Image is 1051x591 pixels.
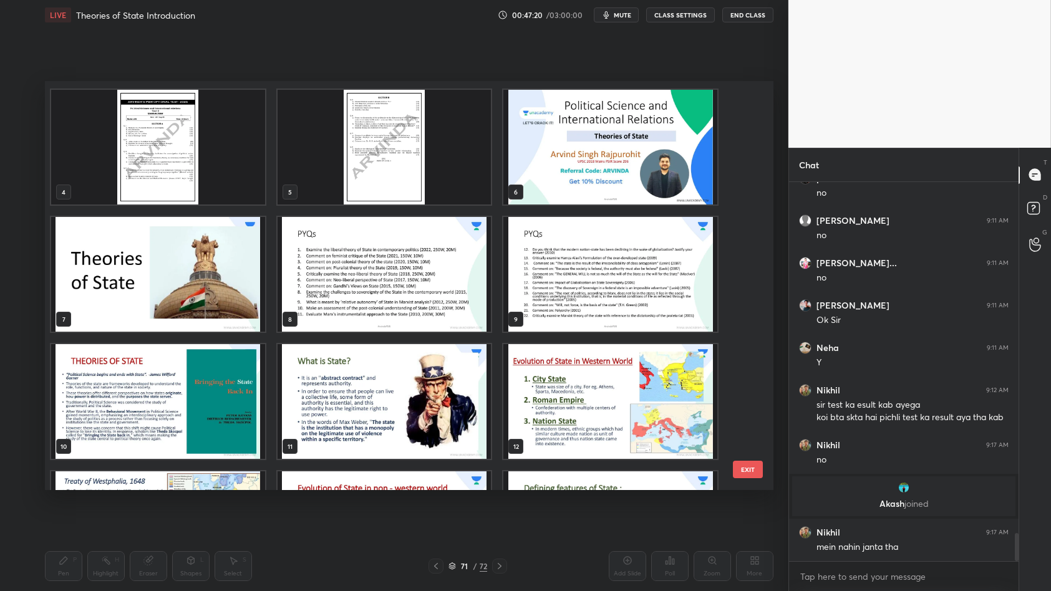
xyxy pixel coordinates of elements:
[816,454,1009,466] div: no
[816,399,1009,411] div: sir test ka esult kab ayega
[987,259,1009,267] div: 9:11 AM
[278,471,492,586] img: 1756695823QPZTUZ.pdf
[51,90,265,204] img: 17566958509F1EBT.pdf
[816,257,897,269] h6: [PERSON_NAME]...
[458,562,471,570] div: 71
[799,439,811,451] img: 6a6402571e8c48c8b9c56d3ca5b6b05e.jpg
[503,217,717,332] img: 1756695823QPZTUZ.pdf
[789,182,1019,561] div: grid
[51,344,265,459] img: 1756695823QPZTUZ.pdf
[614,11,631,19] span: mute
[503,344,717,459] img: 1756695823QPZTUZ.pdf
[733,461,763,478] button: EXIT
[789,148,829,181] p: Chat
[646,7,715,22] button: CLASS SETTINGS
[816,229,1009,242] div: no
[1042,228,1047,237] p: G
[816,527,840,538] h6: Nikhil
[816,272,1009,284] div: no
[816,411,1009,424] div: koi bta skta hai pichli test ka result aya tha kab
[816,215,889,226] h6: [PERSON_NAME]
[278,344,492,459] img: 1756695823QPZTUZ.pdf
[816,314,1009,327] div: Ok Sir
[816,541,1009,554] div: mein nahin janta tha
[594,7,639,22] button: mute
[816,440,840,451] h6: Nikhil
[799,214,811,227] img: default.png
[816,300,889,311] h6: [PERSON_NAME]
[51,217,265,332] img: 1756695823QPZTUZ.pdf
[986,441,1009,449] div: 9:17 AM
[480,560,487,572] div: 72
[800,499,1008,509] p: Akash
[503,471,717,586] img: 1756695823QPZTUZ.pdf
[503,90,717,204] img: 1756695823QPZTUZ.pdf
[816,342,839,353] h6: Neha
[722,7,773,22] button: End Class
[51,471,265,586] img: 1756695823QPZTUZ.pdf
[816,357,1009,369] div: Y
[278,90,492,204] img: 17566958509F1EBT.pdf
[799,257,811,269] img: a052ff25ab364e0a891cd76234dde698.jpg
[987,217,1009,224] div: 9:11 AM
[473,562,477,570] div: /
[816,187,1009,199] div: no
[898,481,910,494] img: 9b34a858ca2847c4a388c46a1b90b7fd.jpg
[76,9,195,21] h4: Theories of State Introduction
[799,342,811,354] img: 1dabd9c570fa4746ac51df76153d1d76.jpg
[1044,158,1047,167] p: T
[799,526,811,539] img: 6a6402571e8c48c8b9c56d3ca5b6b05e.jpg
[278,217,492,332] img: 1756695823QPZTUZ.pdf
[987,302,1009,309] div: 9:11 AM
[45,7,71,22] div: LIVE
[45,81,752,491] div: grid
[799,384,811,396] img: 6a6402571e8c48c8b9c56d3ca5b6b05e.jpg
[799,299,811,312] img: 82c26b89affa47a8a727074274f803aa.jpg
[986,529,1009,536] div: 9:17 AM
[816,385,840,396] h6: Nikhil
[987,344,1009,352] div: 9:11 AM
[816,173,846,184] h6: paridhi
[904,497,928,509] span: joined
[986,387,1009,394] div: 9:12 AM
[1043,193,1047,202] p: D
